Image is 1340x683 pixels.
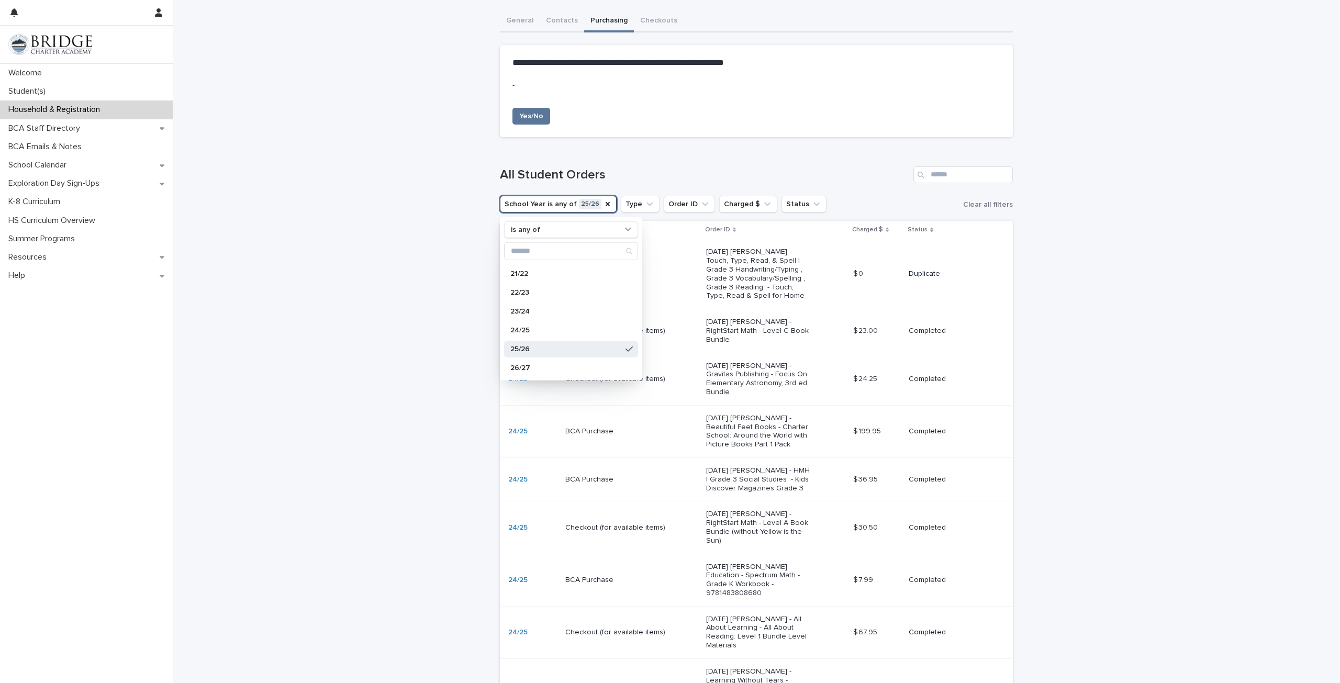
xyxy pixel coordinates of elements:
p: [DATE] [PERSON_NAME] Education - Spectrum Math - Grade K Workbook - 9781483808680 [706,563,811,598]
button: Checkouts [634,10,684,32]
p: $ 24.25 [853,373,879,384]
p: 24/25 [510,327,621,334]
input: Search [913,166,1013,183]
button: General [500,10,540,32]
p: Checkout (for available items) [565,523,670,532]
p: 23/24 [510,308,621,315]
p: $ 7.99 [853,574,875,585]
p: Order ID [705,224,730,236]
p: Completed [909,628,996,637]
p: Help [4,271,33,281]
button: Status [781,196,827,212]
tr: 24/25 Checkout (for available items)[DATE] [PERSON_NAME] - Gravitas Publishing - Focus On: Elemen... [500,353,1013,405]
p: [DATE] [PERSON_NAME] - All About Learning - All About Reading: Level 1 Bundle Level Materials [706,615,811,650]
p: K-8 Curriculum [4,197,69,207]
button: Yes/No [512,108,550,125]
button: Contacts [540,10,584,32]
p: Completed [909,576,996,585]
p: Welcome [4,68,50,78]
p: Completed [909,475,996,484]
tr: 24/25 Parent Purchase[DATE] [PERSON_NAME] - Touch, Type, Read, & Spell | Grade 3 Handwriting/Typi... [500,239,1013,309]
p: [DATE] [PERSON_NAME] - Beautiful Feet Books - Charter School: Around the World with Picture Books... [706,414,811,449]
button: School Year [500,196,617,212]
span: Yes/No [519,111,543,121]
h1: All Student Orders [500,167,909,183]
img: V1C1m3IdTEidaUdm9Hs0 [8,34,92,55]
p: 21/22 [510,270,621,277]
tr: 24/25 BCA Purchase[DATE] [PERSON_NAME] - Beautiful Feet Books - Charter School: Around the World ... [500,405,1013,457]
p: Completed [909,327,996,335]
a: 24/25 [508,628,528,637]
tr: 24/25 Checkout (for available items)[DATE] [PERSON_NAME] - All About Learning - All About Reading... [500,606,1013,658]
p: [DATE] [PERSON_NAME] - RightStart Math - Level C Book Bundle [706,318,811,344]
button: Clear all filters [959,197,1013,212]
p: $ 36.95 [853,473,880,484]
p: HS Curriculum Overview [4,216,104,226]
p: 25/26 [510,345,621,353]
button: Type [621,196,660,212]
a: 24/25 [508,523,528,532]
p: BCA Emails & Notes [4,142,90,152]
a: 24/25 [508,427,528,436]
p: [DATE] [PERSON_NAME] - Gravitas Publishing - Focus On: Elementary Astronomy, 3rd ed Bundle [706,362,811,397]
p: [DATE] [PERSON_NAME] - RightStart Math - Level A Book Bundle (without Yellow is the Sun) [706,510,811,545]
span: Clear all filters [963,201,1013,208]
p: Checkout (for available items) [565,628,670,637]
p: 22/23 [510,289,621,296]
p: Household & Registration [4,105,108,115]
p: Resources [4,252,55,262]
button: Charged $ [719,196,777,212]
p: Completed [909,523,996,532]
button: Purchasing [584,10,634,32]
tr: 24/25 Checkout (for available items)[DATE] [PERSON_NAME] - RightStart Math - Level A Book Bundle ... [500,501,1013,554]
p: BCA Purchase [565,475,670,484]
p: BCA Purchase [565,576,670,585]
p: Completed [909,427,996,436]
div: Search [504,242,638,260]
p: $ 30.50 [853,521,880,532]
p: - [512,80,1000,91]
tr: 24/25 BCA Purchase[DATE] [PERSON_NAME] Education - Spectrum Math - Grade K Workbook - 97814838086... [500,554,1013,606]
tr: 24/25 BCA Purchase[DATE] [PERSON_NAME] - HMH | Grade 3 Social Studies - Kids Discover Magazines G... [500,457,1013,501]
p: Exploration Day Sign-Ups [4,178,108,188]
p: is any of [511,225,540,234]
p: $ 67.95 [853,626,879,637]
button: Order ID [664,196,715,212]
p: Completed [909,375,996,384]
tr: 24/25 Checkout (for available items)[DATE] [PERSON_NAME] - RightStart Math - Level C Book Bundle$... [500,309,1013,353]
p: BCA Purchase [565,427,670,436]
a: 24/25 [508,576,528,585]
a: 24/25 [508,475,528,484]
p: BCA Staff Directory [4,124,88,133]
input: Search [505,243,638,260]
p: $ 199.95 [853,425,883,436]
p: Duplicate [909,270,996,278]
p: School Calendar [4,160,75,170]
p: 26/27 [510,364,621,372]
p: Status [908,224,928,236]
p: Summer Programs [4,234,83,244]
p: $ 0 [853,267,865,278]
p: $ 23.00 [853,324,880,335]
p: [DATE] [PERSON_NAME] - Touch, Type, Read, & Spell | Grade 3 Handwriting/Typing , Grade 3 Vocabula... [706,248,811,300]
p: Student(s) [4,86,54,96]
p: [DATE] [PERSON_NAME] - HMH | Grade 3 Social Studies - Kids Discover Magazines Grade 3 [706,466,811,492]
p: Charged $ [852,224,883,236]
